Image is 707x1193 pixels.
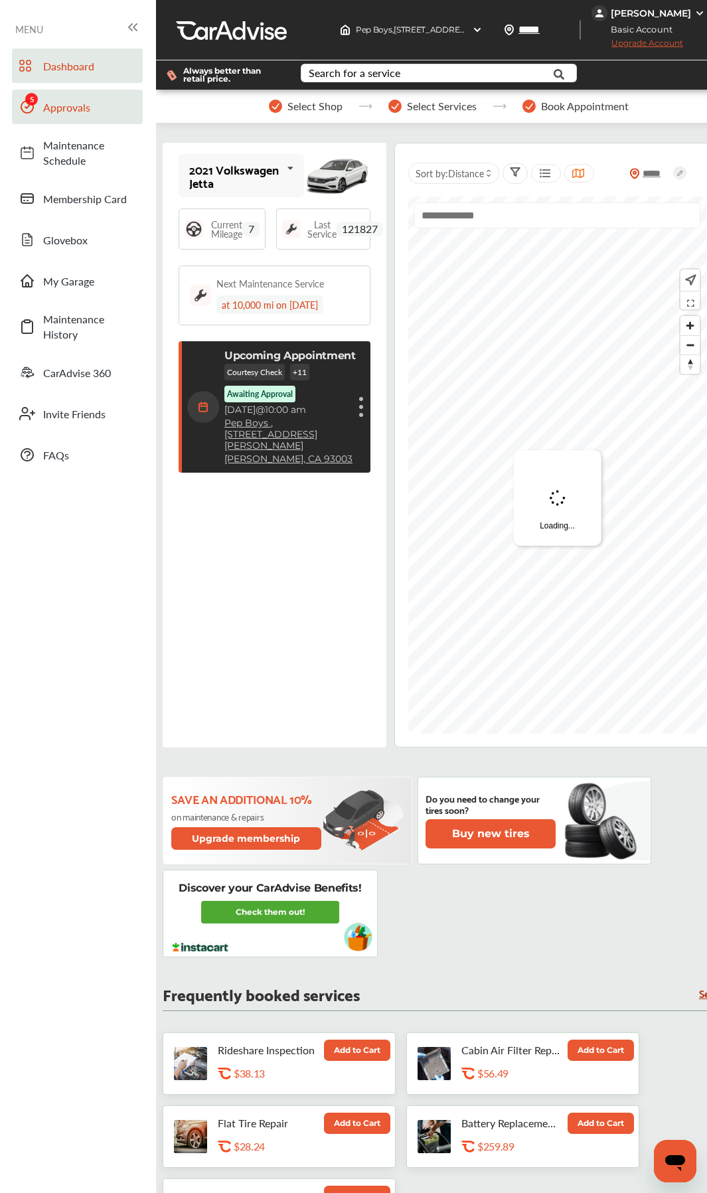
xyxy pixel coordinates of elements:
[682,273,696,287] img: recenter.ce011a49.svg
[43,232,136,248] span: Glovebox
[12,222,143,257] a: Glovebox
[307,220,337,238] span: Last Service
[43,58,136,74] span: Dashboard
[12,90,143,124] a: Approvals
[694,8,705,19] img: WGsFRI8htEPBVLJbROoPRyZpYNWhNONpIPPETTm6eUC0GeLEiAAAAAElFTkSuQmCC
[591,5,607,21] img: jVpblrzwTbfkPYzPPzSLxeg0AAAAASUVORK5CYII=
[654,1140,696,1182] iframe: Button to launch messaging window
[461,1044,561,1056] p: Cabin Air Filter Replacement
[448,167,484,180] span: Distance
[43,447,136,463] span: FAQs
[407,100,477,112] span: Select Services
[324,1040,390,1061] button: Add to Cart
[340,25,351,35] img: header-home-logo.8d720a4f.svg
[12,305,143,349] a: Maintenance History
[12,396,143,431] a: Invite Friends
[185,220,203,238] img: steering_logo
[680,336,700,355] span: Zoom out
[477,1140,601,1153] div: $259.89
[210,220,243,238] span: Current Mileage
[224,418,356,451] a: Pep Boys ,[STREET_ADDRESS][PERSON_NAME]
[580,20,581,40] img: header-divider.bc55588e.svg
[163,987,360,1000] p: Frequently booked services
[167,70,177,81] img: dollor_label_vector.a70140d1.svg
[680,316,700,335] span: Zoom in
[171,943,230,952] img: instacart-logo.217963cc.svg
[568,1113,634,1134] button: Add to Cart
[282,220,301,238] img: maintenance_logo
[43,191,136,206] span: Membership Card
[426,819,558,848] a: Buy new tires
[568,1040,634,1061] button: Add to Cart
[43,365,136,380] span: CarAdvise 360
[218,1117,317,1129] p: Flat Tire Repair
[12,437,143,472] a: FAQs
[269,100,282,113] img: stepper-checkmark.b5569197.svg
[323,789,404,851] img: update-membership.81812027.svg
[171,811,323,822] p: on maintenance & repairs
[224,364,285,380] p: Courtesy Check
[290,364,309,380] p: + 11
[513,450,601,546] div: Loading...
[171,791,323,806] p: Save an additional 10%
[190,285,211,306] img: maintenance_logo
[593,23,682,37] span: Basic Account
[564,777,643,864] img: new-tire.a0c7fe23.svg
[218,1044,317,1056] p: Rideshare Inspection
[541,100,629,112] span: Book Appointment
[416,167,484,180] span: Sort by :
[216,295,323,314] div: at 10,000 mi on [DATE]
[356,25,645,35] span: Pep Boys , [STREET_ADDRESS][PERSON_NAME] [PERSON_NAME] , CA 93003
[187,391,219,423] img: calendar-icon.35d1de04.svg
[174,1047,207,1080] img: rideshare-visual-inspection-thumb.jpg
[611,7,691,19] div: [PERSON_NAME]
[493,104,507,109] img: stepper-arrow.e24c07c6.svg
[522,100,536,113] img: stepper-checkmark.b5569197.svg
[43,311,136,342] span: Maintenance History
[12,131,143,175] a: Maintenance Schedule
[324,1113,390,1134] button: Add to Cart
[43,100,136,115] span: Approvals
[461,1117,561,1129] p: Battery Replacement (Avg Price)
[337,222,383,236] span: 121827
[12,181,143,216] a: Membership Card
[189,163,281,189] div: 2021 Volkswagen Jetta
[243,222,260,236] span: 7
[477,1067,601,1079] div: $56.49
[224,453,353,465] a: [PERSON_NAME], CA 93003
[680,355,700,374] button: Reset bearing to north
[426,819,556,848] button: Buy new tires
[680,335,700,355] button: Zoom out
[388,100,402,113] img: stepper-checkmark.b5569197.svg
[472,25,483,35] img: header-down-arrow.9dd2ce7d.svg
[227,388,293,400] p: Awaiting Approval
[12,48,143,83] a: Dashboard
[418,1120,451,1153] img: battery-replacement-thumb.jpg
[265,404,306,416] span: 10:00 am
[256,404,265,416] span: @
[174,1120,207,1153] img: flat-tire-repair-thumb.jpg
[234,1140,357,1153] div: $28.24
[304,151,370,200] img: mobile_14895_st0640_046.jpg
[224,404,256,416] span: [DATE]
[12,264,143,298] a: My Garage
[344,923,372,951] img: instacart-vehicle.0979a191.svg
[629,168,640,179] img: location_vector_orange.38f05af8.svg
[287,100,343,112] span: Select Shop
[201,901,339,923] a: Check them out!
[216,277,324,290] div: Next Maintenance Service
[504,25,514,35] img: location_vector.a44bc228.svg
[234,1067,357,1079] div: $38.13
[426,793,556,815] p: Do you need to change your tires soon?
[43,274,136,289] span: My Garage
[591,38,683,54] span: Upgrade Account
[12,355,143,390] a: CarAdvise 360
[171,827,321,850] button: Upgrade membership
[418,1047,451,1080] img: cabin-air-filter-replacement-thumb.jpg
[309,68,400,78] div: Search for a service
[358,104,372,109] img: stepper-arrow.e24c07c6.svg
[43,406,136,422] span: Invite Friends
[43,137,136,168] span: Maintenance Schedule
[183,67,279,83] span: Always better than retail price.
